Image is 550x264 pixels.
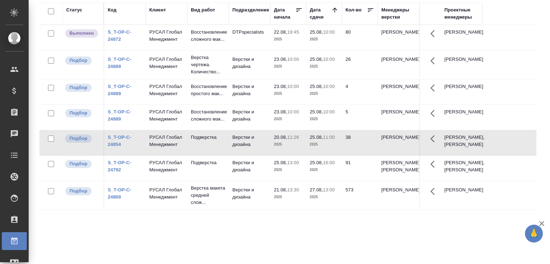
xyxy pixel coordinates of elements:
p: 23.08, [274,57,287,62]
p: 2025 [310,166,338,173]
div: Код [108,6,116,14]
p: Восстановление сложного мак... [191,29,225,43]
p: 2025 [274,194,303,201]
p: 13:00 [323,187,335,192]
p: РУСАЛ Глобал Менеджмент [149,159,184,173]
div: Можно подбирать исполнителей [64,159,100,169]
td: 5 [342,105,378,130]
p: Подбор [69,84,87,91]
div: Можно подбирать исполнителей [64,108,100,118]
p: 25.08, [310,84,323,89]
a: S_T-OP-C-24889 [108,84,131,96]
a: S_T-OP-C-24869 [108,187,131,200]
p: Подбор [69,109,87,117]
p: РУСАЛ Глобал Менеджмент [149,134,184,148]
p: 10:00 [287,57,299,62]
p: 11:26 [287,135,299,140]
p: Верстка макета средней слож... [191,185,225,206]
p: Восстановление сложного мак... [191,108,225,123]
p: 25.08, [310,109,323,114]
p: [PERSON_NAME], [PERSON_NAME] [444,134,479,148]
p: Верстка чертежа. Количество... [191,54,225,75]
p: 2025 [274,116,303,123]
p: 10:00 [323,29,335,35]
td: Верстки и дизайна [229,79,270,104]
td: 573 [342,183,378,208]
p: [PERSON_NAME] [381,83,416,90]
td: 4 [342,79,378,104]
p: 13:30 [287,187,299,192]
p: [PERSON_NAME] [381,186,416,194]
p: 2025 [274,63,303,70]
p: Восстановление простого мак... [191,83,225,97]
p: 13:00 [287,160,299,165]
td: Верстки и дизайна [229,183,270,208]
p: 2025 [274,90,303,97]
p: 21.08, [274,187,287,192]
button: 🙏 [525,225,543,243]
p: 25.08, [310,160,323,165]
td: [PERSON_NAME] [441,25,482,50]
div: Менеджеры верстки [381,6,416,21]
p: 27.08, [310,187,323,192]
td: [PERSON_NAME] [441,52,482,77]
p: Подбор [69,57,87,64]
p: 25.08, [310,135,323,140]
p: [PERSON_NAME], [PERSON_NAME] [444,159,479,173]
p: 2025 [310,63,338,70]
div: Дата начала [274,6,295,21]
p: [PERSON_NAME] [381,134,416,141]
p: 2025 [310,36,338,43]
p: 23.08, [274,84,287,89]
p: 16:00 [323,160,335,165]
td: 38 [342,130,378,155]
p: РУСАЛ Глобал Менеджмент [149,83,184,97]
div: Статус [66,6,82,14]
td: [PERSON_NAME] [441,105,482,130]
td: 91 [342,156,378,181]
a: S_T-OP-C-24872 [108,29,131,42]
td: Верстки и дизайна [229,156,270,181]
span: 🙏 [528,226,540,241]
p: [PERSON_NAME] [381,29,416,36]
p: 10:00 [323,57,335,62]
p: Подверстка [191,159,225,166]
p: 20.08, [274,135,287,140]
div: Вид работ [191,6,215,14]
td: Верстки и дизайна [229,130,270,155]
button: Здесь прячутся важные кнопки [426,79,443,97]
td: Верстки и дизайна [229,105,270,130]
a: S_T-OP-C-24889 [108,57,131,69]
a: S_T-OP-C-24889 [108,109,131,122]
div: Исполнитель завершил работу [64,29,100,38]
button: Здесь прячутся важные кнопки [426,105,443,122]
p: Подверстка [191,134,225,141]
p: 25.08, [274,160,287,165]
p: 10:00 [287,84,299,89]
p: Подбор [69,160,87,167]
p: Выполнен [69,30,94,37]
p: 2025 [274,141,303,148]
td: [PERSON_NAME] [441,79,482,104]
p: Подбор [69,135,87,142]
p: РУСАЛ Глобал Менеджмент [149,186,184,201]
td: Верстки и дизайна [229,52,270,77]
p: 25.08, [310,57,323,62]
p: РУСАЛ Глобал Менеджмент [149,29,184,43]
button: Здесь прячутся важные кнопки [426,130,443,147]
p: 10:00 [323,84,335,89]
td: 26 [342,52,378,77]
button: Здесь прячутся важные кнопки [426,25,443,42]
div: Дата сдачи [310,6,331,21]
p: 22.08, [274,29,287,35]
p: 23.08, [274,109,287,114]
button: Здесь прячутся важные кнопки [426,52,443,69]
p: 2025 [310,116,338,123]
p: 2025 [310,141,338,148]
div: Можно подбирать исполнителей [64,134,100,143]
td: [PERSON_NAME] [441,183,482,208]
div: Кол-во [346,6,362,14]
p: [PERSON_NAME], [PERSON_NAME] [381,159,416,173]
p: 19:45 [287,29,299,35]
div: Можно подбирать исполнителей [64,83,100,93]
